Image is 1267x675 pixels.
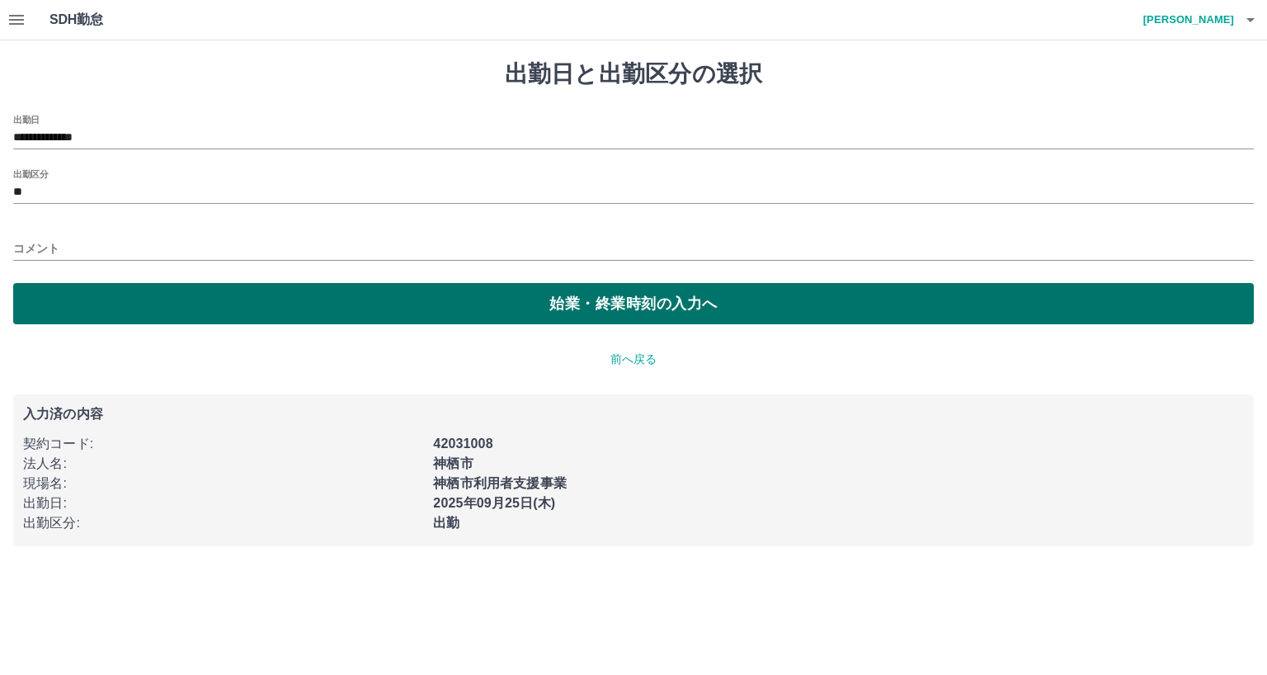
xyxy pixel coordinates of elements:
[433,496,555,510] b: 2025年09月25日(木)
[13,283,1254,324] button: 始業・終業時刻の入力へ
[13,168,48,180] label: 出勤区分
[23,408,1244,421] p: 入力済の内容
[433,437,492,451] b: 42031008
[433,476,567,490] b: 神栖市利用者支援事業
[13,113,40,125] label: 出勤日
[23,434,423,454] p: 契約コード :
[23,454,423,474] p: 法人名 :
[23,493,423,513] p: 出勤日 :
[433,456,473,470] b: 神栖市
[13,60,1254,88] h1: 出勤日と出勤区分の選択
[433,516,459,530] b: 出勤
[13,351,1254,368] p: 前へ戻る
[23,474,423,493] p: 現場名 :
[23,513,423,533] p: 出勤区分 :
